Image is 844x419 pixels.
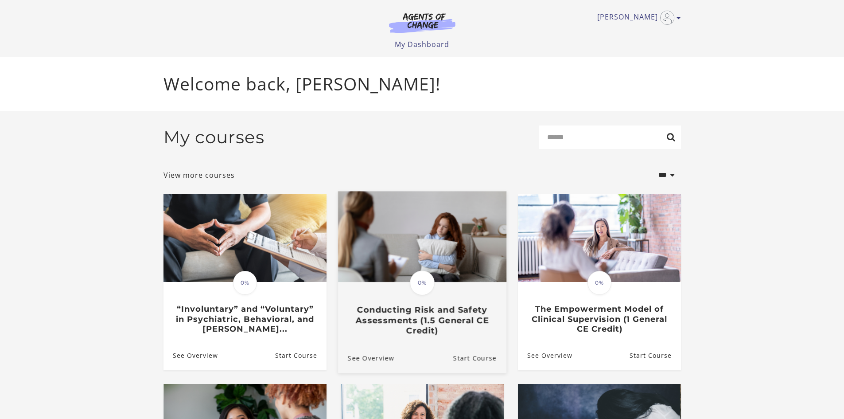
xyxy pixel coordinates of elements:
[380,12,465,33] img: Agents of Change Logo
[587,271,611,295] span: 0%
[163,170,235,180] a: View more courses
[410,270,435,295] span: 0%
[163,127,264,148] h2: My courses
[527,304,671,334] h3: The Empowerment Model of Clinical Supervision (1 General CE Credit)
[163,71,681,97] p: Welcome back, [PERSON_NAME]!
[275,341,326,370] a: “Involuntary” and “Voluntary” in Psychiatric, Behavioral, and Menta...: Resume Course
[233,271,257,295] span: 0%
[173,304,317,334] h3: “Involuntary” and “Voluntary” in Psychiatric, Behavioral, and [PERSON_NAME]...
[347,305,496,336] h3: Conducting Risk and Safety Assessments (1.5 General CE Credit)
[453,343,506,372] a: Conducting Risk and Safety Assessments (1.5 General CE Credit): Resume Course
[163,341,218,370] a: “Involuntary” and “Voluntary” in Psychiatric, Behavioral, and Menta...: See Overview
[629,341,681,370] a: The Empowerment Model of Clinical Supervision (1 General CE Credit): Resume Course
[395,39,449,49] a: My Dashboard
[518,341,572,370] a: The Empowerment Model of Clinical Supervision (1 General CE Credit): See Overview
[597,11,677,25] a: Toggle menu
[338,343,394,372] a: Conducting Risk and Safety Assessments (1.5 General CE Credit): See Overview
